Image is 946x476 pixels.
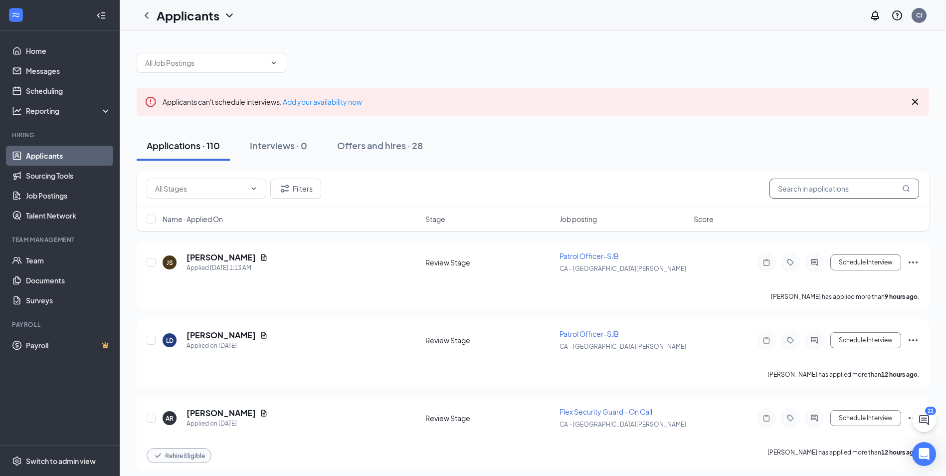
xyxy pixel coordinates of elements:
button: Schedule Interview [830,254,901,270]
span: CA - [GEOGRAPHIC_DATA][PERSON_NAME] [560,421,686,428]
svg: ChevronDown [250,185,258,193]
div: AR [166,414,174,423]
a: Documents [26,270,111,290]
svg: Notifications [869,9,881,21]
div: Team Management [12,236,109,244]
h1: Applicants [157,7,219,24]
a: Surveys [26,290,111,310]
svg: Tag [784,336,796,344]
p: [PERSON_NAME] has applied more than . [767,448,919,463]
p: [PERSON_NAME] has applied more than . [767,370,919,379]
span: Rehire Eligible [165,452,205,460]
svg: Document [260,331,268,339]
div: Applied on [DATE] [187,419,268,429]
span: Job posting [560,214,597,224]
div: Review Stage [425,413,554,423]
button: ChatActive [912,408,936,432]
svg: Analysis [12,106,22,116]
div: Review Stage [425,257,554,267]
svg: ActiveChat [808,258,820,266]
svg: ActiveChat [808,414,820,422]
svg: WorkstreamLogo [11,10,21,20]
a: Sourcing Tools [26,166,111,186]
b: 12 hours ago [881,371,918,378]
a: Talent Network [26,206,111,226]
button: Filter Filters [270,179,321,199]
h5: [PERSON_NAME] [187,252,256,263]
input: All Job Postings [145,57,266,68]
div: 22 [925,407,936,415]
input: All Stages [155,183,246,194]
h5: [PERSON_NAME] [187,408,256,419]
svg: ChevronLeft [141,9,153,21]
a: Add your availability now [283,97,362,106]
svg: Ellipses [907,412,919,424]
span: CA - [GEOGRAPHIC_DATA][PERSON_NAME] [560,265,686,272]
span: Name · Applied On [163,214,223,224]
svg: Ellipses [907,256,919,268]
div: Hiring [12,131,109,139]
span: Flex Security Guard - On Call [560,407,652,416]
div: Interviews · 0 [250,139,307,152]
a: PayrollCrown [26,335,111,355]
p: [PERSON_NAME] has applied more than . [771,292,919,301]
div: JS [167,258,173,267]
svg: Note [760,336,772,344]
span: CA - [GEOGRAPHIC_DATA][PERSON_NAME] [560,343,686,350]
a: Job Postings [26,186,111,206]
svg: ChevronDown [223,9,235,21]
svg: MagnifyingGlass [902,185,910,193]
div: Switch to admin view [26,456,96,466]
div: Review Stage [425,335,554,345]
svg: Filter [279,183,291,195]
div: Payroll [12,320,109,329]
h5: [PERSON_NAME] [187,330,256,341]
svg: Cross [909,96,921,108]
b: 12 hours ago [881,449,918,456]
span: Patrol Officer-SJB [560,251,619,260]
button: Schedule Interview [830,332,901,348]
svg: QuestionInfo [891,9,903,21]
div: Applications · 110 [147,139,220,152]
svg: Tag [784,258,796,266]
div: Applied [DATE] 1:13 AM [187,263,268,273]
svg: Note [760,258,772,266]
div: Open Intercom Messenger [912,442,936,466]
svg: ChatActive [918,414,930,426]
span: Score [694,214,714,224]
svg: ChevronDown [270,59,278,67]
a: Applicants [26,146,111,166]
svg: ActiveChat [808,336,820,344]
span: Patrol Officer-SJB [560,329,619,338]
svg: Tag [784,414,796,422]
input: Search in applications [769,179,919,199]
div: CI [916,11,922,19]
span: Applicants can't schedule interviews. [163,97,362,106]
svg: Document [260,253,268,261]
svg: Document [260,409,268,417]
b: 9 hours ago [885,293,918,300]
div: LD [166,336,174,345]
div: Reporting [26,106,112,116]
a: Home [26,41,111,61]
svg: Checkmark [153,451,163,461]
svg: Settings [12,456,22,466]
svg: Error [145,96,157,108]
div: Applied on [DATE] [187,341,268,351]
a: Scheduling [26,81,111,101]
svg: Collapse [96,10,106,20]
a: Team [26,250,111,270]
a: Messages [26,61,111,81]
span: Stage [425,214,445,224]
svg: Note [760,414,772,422]
button: Schedule Interview [830,410,901,426]
svg: Ellipses [907,334,919,346]
div: Offers and hires · 28 [337,139,423,152]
